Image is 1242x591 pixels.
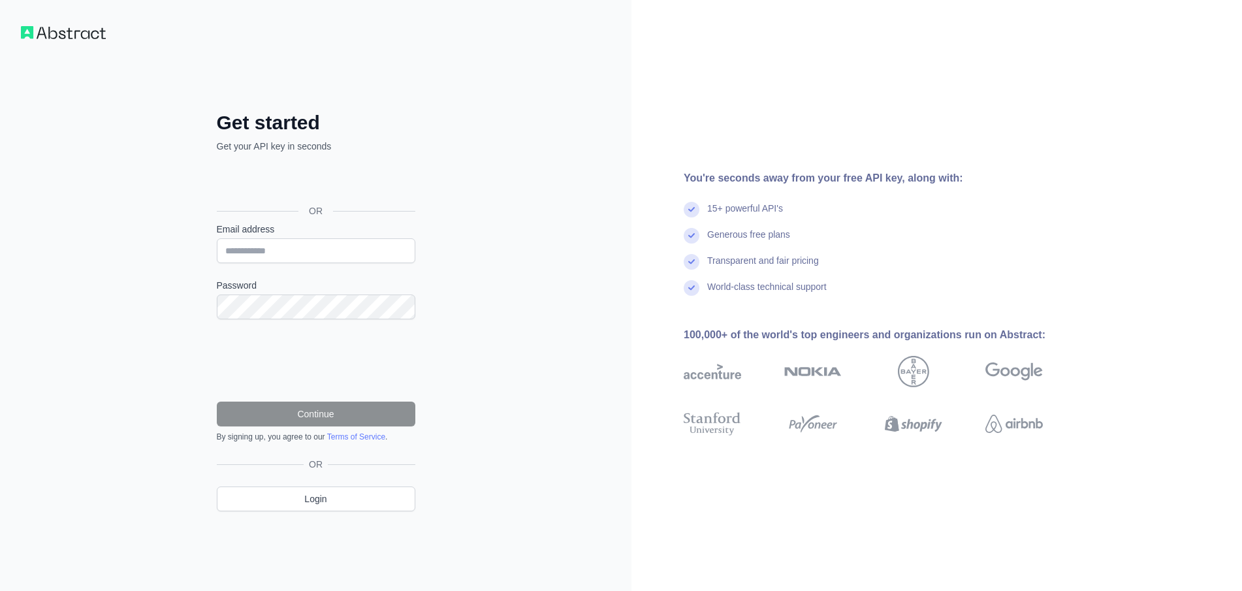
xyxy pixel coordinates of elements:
img: check mark [684,280,699,296]
iframe: Schaltfläche „Über Google anmelden“ [210,167,419,196]
a: Terms of Service [327,432,385,441]
iframe: reCAPTCHA [217,335,415,386]
img: payoneer [784,409,842,438]
img: nokia [784,356,842,387]
label: Password [217,279,415,292]
span: OR [304,458,328,471]
img: stanford university [684,409,741,438]
h2: Get started [217,111,415,135]
img: accenture [684,356,741,387]
img: shopify [885,409,942,438]
div: Über Google anmelden. Wird in neuem Tab geöffnet. [217,167,413,196]
div: 15+ powerful API's [707,202,783,228]
label: Email address [217,223,415,236]
div: 100,000+ of the world's top engineers and organizations run on Abstract: [684,327,1085,343]
img: check mark [684,228,699,244]
img: google [985,356,1043,387]
div: Transparent and fair pricing [707,254,819,280]
button: Continue [217,402,415,426]
div: World-class technical support [707,280,827,306]
div: You're seconds away from your free API key, along with: [684,170,1085,186]
img: check mark [684,202,699,217]
img: airbnb [985,409,1043,438]
div: By signing up, you agree to our . [217,432,415,442]
img: bayer [898,356,929,387]
p: Get your API key in seconds [217,140,415,153]
img: check mark [684,254,699,270]
div: Generous free plans [707,228,790,254]
span: OR [298,204,333,217]
a: Login [217,487,415,511]
img: Workflow [21,26,106,39]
